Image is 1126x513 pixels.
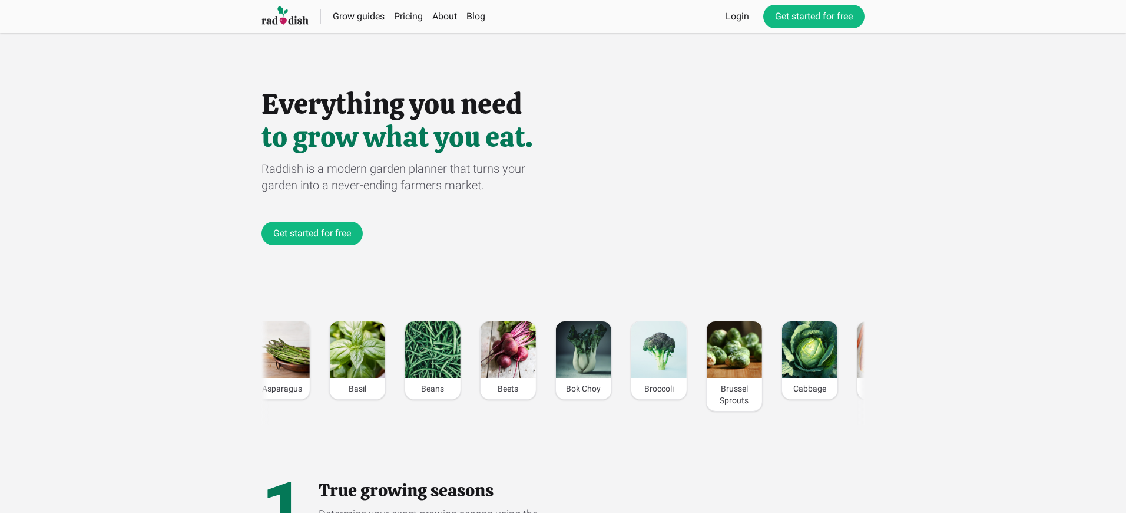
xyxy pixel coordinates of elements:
a: Image of BeansBeans [405,321,461,400]
a: Image of BroccoliBroccoli [631,321,687,400]
img: Image of Beans [405,321,461,378]
div: Broccoli [631,378,687,399]
a: Grow guides [333,11,385,22]
a: Login [726,9,749,24]
div: Asparagus [254,378,310,399]
img: Raddish company logo [261,5,309,27]
a: Image of CabbageCabbage [781,321,838,400]
img: Image of Cabbage [782,321,837,378]
a: Image of BeetsBeets [480,321,536,400]
a: About [432,11,457,22]
a: Blog [466,11,485,22]
div: Beans [405,378,461,399]
a: Image of CarrotsCarrots [857,321,913,400]
a: Image of Bok ChoyBok Choy [555,321,612,400]
h1: to grow what you eat. [261,123,865,151]
img: Image of Bok Choy [556,321,611,378]
div: Basil [330,378,385,399]
a: Image of Brussel SproutsBrussel Sprouts [706,321,763,412]
div: Beets [481,378,536,399]
div: Bok Choy [556,378,611,399]
div: Raddish is a modern garden planner that turns your garden into a never-ending farmers market. [261,160,563,193]
img: Image of Asparagus [254,321,310,378]
a: Image of AsparagusAsparagus [254,321,310,400]
h2: True growing seasons [319,480,545,501]
h1: Everything you need [261,90,865,118]
a: Get started for free [763,5,865,28]
a: Get started for free [261,222,363,245]
div: Cabbage [782,378,837,399]
img: Image of Basil [330,321,385,378]
a: Image of BasilBasil [329,321,386,400]
img: Image of Broccoli [631,321,687,378]
div: Brussel Sprouts [707,378,762,411]
a: Pricing [394,11,423,22]
img: Image of Brussel Sprouts [707,321,762,378]
img: Image of Beets [481,321,536,378]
